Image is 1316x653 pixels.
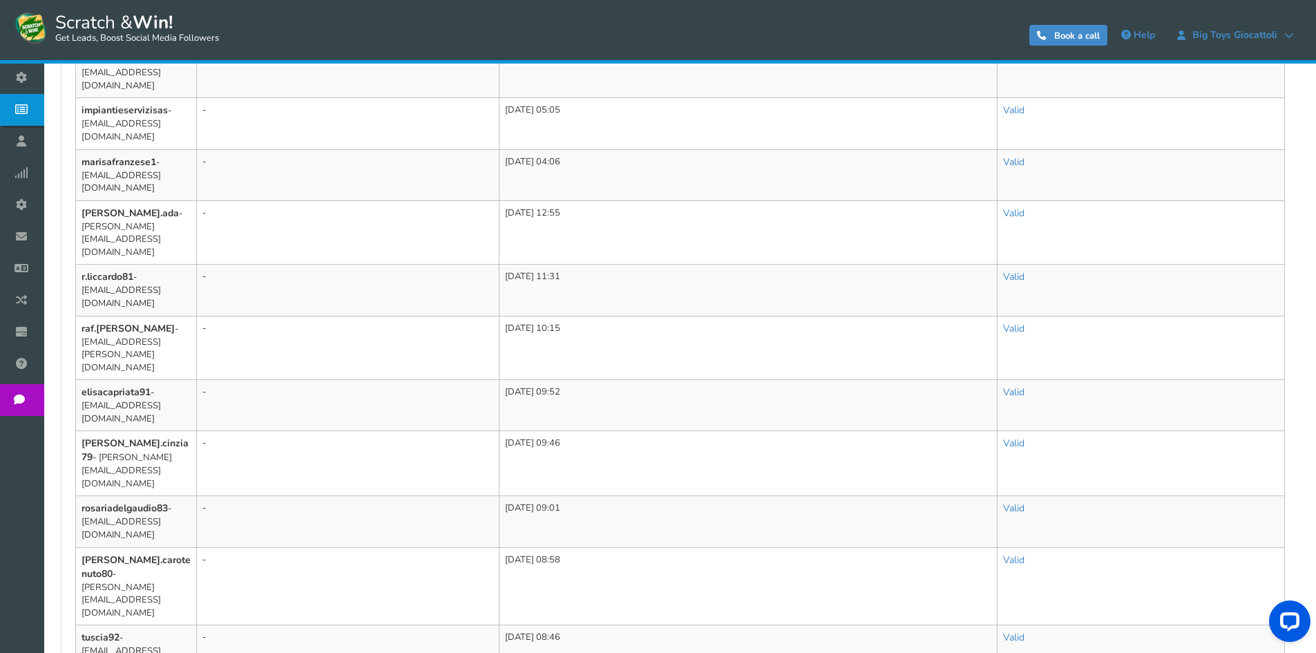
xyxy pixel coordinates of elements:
[499,380,998,431] td: [DATE] 09:52
[1003,207,1024,220] a: Valid
[1003,437,1024,450] a: Valid
[499,149,998,200] td: [DATE] 04:06
[76,98,197,149] td: - [EMAIL_ADDRESS][DOMAIN_NAME]
[197,98,499,149] td: -
[197,149,499,200] td: -
[76,149,197,200] td: - [EMAIL_ADDRESS][DOMAIN_NAME]
[1003,631,1024,644] a: Valid
[14,10,219,45] a: Scratch &Win! Get Leads, Boost Social Media Followers
[197,47,499,98] td: -
[499,265,998,316] td: [DATE] 11:31
[133,10,173,35] strong: Win!
[197,316,499,380] td: -
[1003,104,1024,117] a: Valid
[76,496,197,547] td: - [EMAIL_ADDRESS][DOMAIN_NAME]
[499,200,998,265] td: [DATE] 12:55
[1003,502,1024,515] a: Valid
[1258,595,1316,653] iframe: LiveChat chat widget
[55,33,219,44] small: Get Leads, Boost Social Media Followers
[76,200,197,265] td: - [PERSON_NAME][EMAIL_ADDRESS][DOMAIN_NAME]
[499,496,998,547] td: [DATE] 09:01
[197,265,499,316] td: -
[1003,155,1024,169] a: Valid
[76,380,197,431] td: - [EMAIL_ADDRESS][DOMAIN_NAME]
[76,316,197,380] td: - [EMAIL_ADDRESS][PERSON_NAME][DOMAIN_NAME]
[82,155,156,169] b: marisafranzese1
[14,10,48,45] img: Scratch and Win
[499,316,998,380] td: [DATE] 10:15
[82,502,168,515] b: rosariadelgaudio83
[197,547,499,625] td: -
[499,431,998,496] td: [DATE] 09:46
[499,547,998,625] td: [DATE] 08:58
[76,265,197,316] td: - [EMAIL_ADDRESS][DOMAIN_NAME]
[1054,30,1100,42] span: Book a call
[82,386,151,399] b: elisacapriata91
[499,98,998,149] td: [DATE] 05:05
[82,437,189,464] b: [PERSON_NAME].cinzia79
[197,380,499,431] td: -
[82,553,191,580] b: [PERSON_NAME].carotenuto80
[1003,322,1024,335] a: Valid
[499,47,998,98] td: [DATE] 05:17
[197,431,499,496] td: -
[48,10,219,45] span: Scratch &
[82,322,175,335] b: raf.[PERSON_NAME]
[76,547,197,625] td: - [PERSON_NAME][EMAIL_ADDRESS][DOMAIN_NAME]
[76,47,197,98] td: - [EMAIL_ADDRESS][DOMAIN_NAME]
[82,270,133,283] b: r.liccardo81
[82,104,168,117] b: impiantieservizisas
[197,496,499,547] td: -
[76,431,197,496] td: - [PERSON_NAME][EMAIL_ADDRESS][DOMAIN_NAME]
[1185,30,1284,41] span: Big Toys Giocattoli
[1134,28,1155,41] span: Help
[1003,386,1024,399] a: Valid
[197,200,499,265] td: -
[82,207,179,220] b: [PERSON_NAME].ada
[82,631,120,644] b: tuscia92
[1114,24,1162,46] a: Help
[1029,25,1107,46] a: Book a call
[1003,270,1024,283] a: Valid
[1003,553,1024,567] a: Valid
